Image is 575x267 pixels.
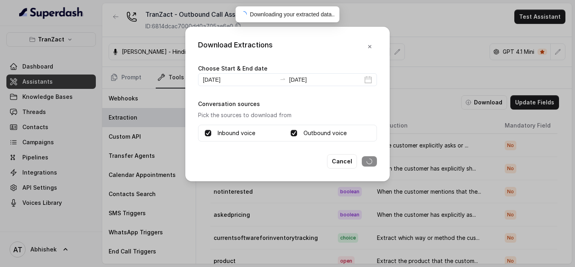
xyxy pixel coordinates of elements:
button: Cancel [327,154,357,169]
span: swap-right [280,76,286,82]
label: Conversation sources [198,100,260,107]
label: Inbound voice [218,128,255,138]
input: End date [289,75,363,84]
div: Download Extractions [198,39,273,54]
input: Start date [203,75,276,84]
label: Outbound voice [303,128,347,138]
span: loading [240,11,247,18]
span: Downloading your extracted data.. [250,11,335,18]
p: Pick the sources to download from [198,110,377,120]
label: Choose Start & End date [198,65,268,72]
span: to [280,76,286,82]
